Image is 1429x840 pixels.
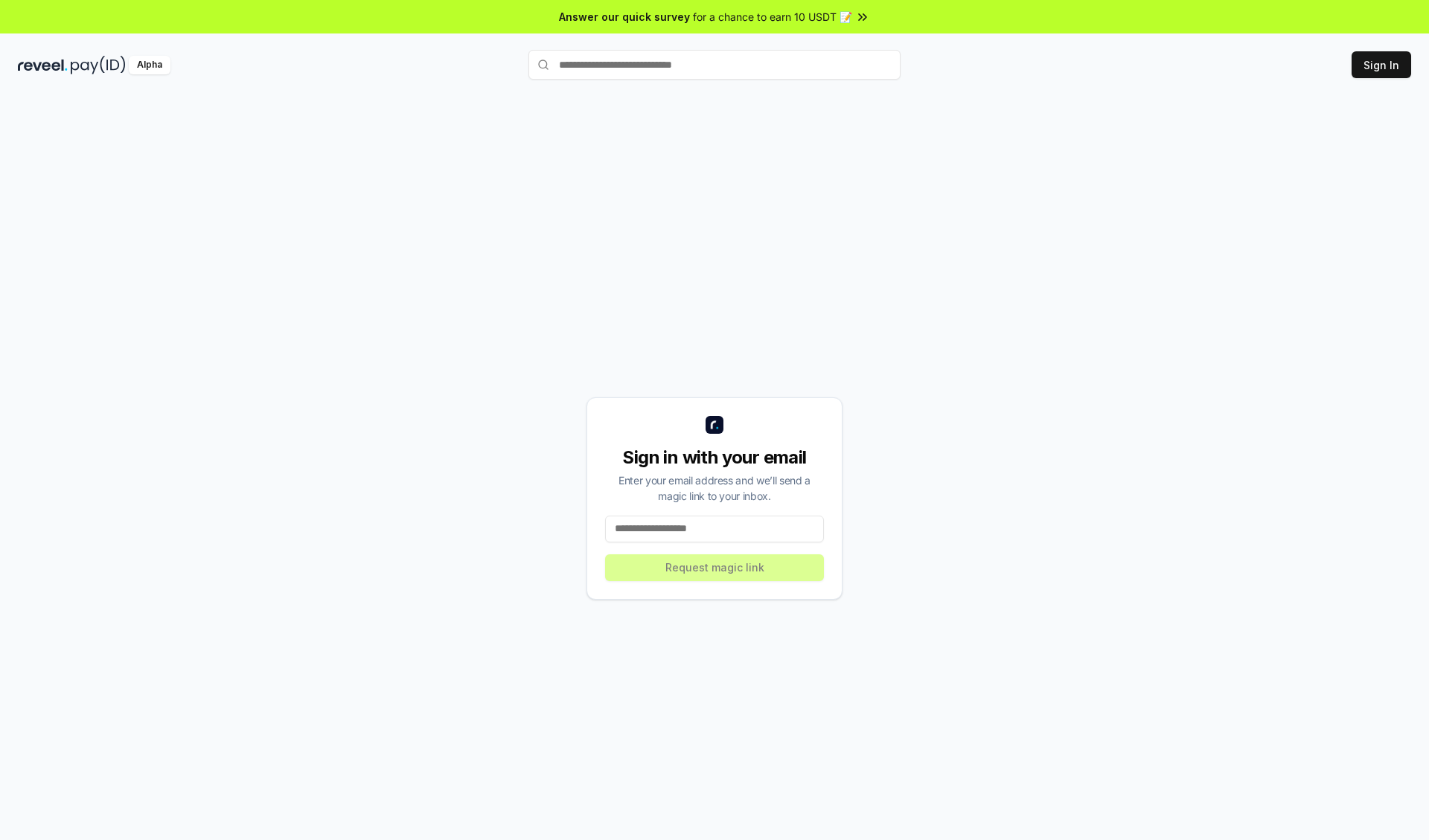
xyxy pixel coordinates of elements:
img: logo_small [706,416,723,434]
span: for a chance to earn 10 USDT 📝 [693,9,852,25]
span: Answer our quick survey [559,9,690,25]
button: Sign In [1352,51,1411,78]
div: Enter your email address and we’ll send a magic link to your inbox. [605,472,824,504]
div: Alpha [129,56,170,74]
img: pay_id [71,56,126,74]
div: Sign in with your email [605,446,824,469]
img: reveel_dark [18,56,68,74]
